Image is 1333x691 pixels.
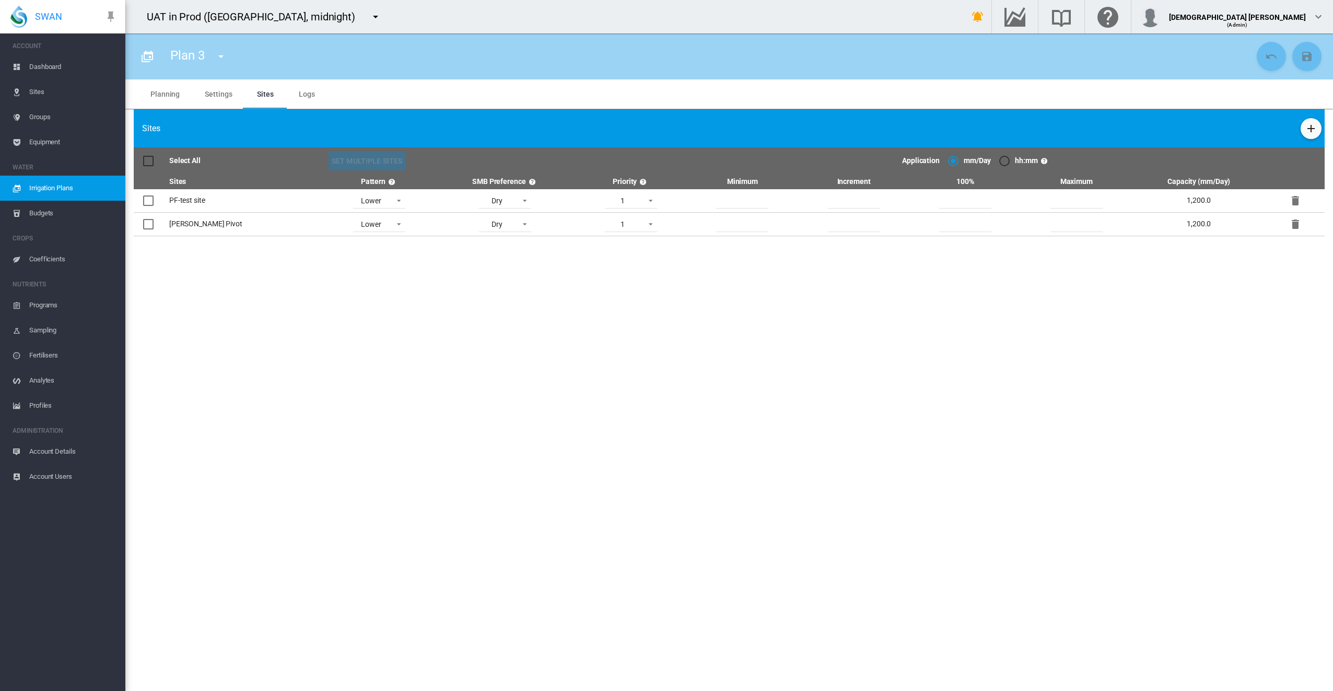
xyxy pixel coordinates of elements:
md-radio-button: mm/Day [948,156,991,166]
button: Click to go to full list of plans [137,46,158,67]
span: Sites [142,123,160,134]
button: Cancel Changes [1257,42,1286,71]
md-icon: icon-delete [1289,194,1302,207]
span: SWAN [35,10,62,23]
button: icon-menu-down [365,6,386,27]
td: 1,200.0 [1132,189,1266,213]
button: Remove [1285,214,1306,235]
span: ACCOUNT [13,38,117,54]
md-icon: Go to the Data Hub [1002,10,1027,23]
md-icon: icon-help-circle [637,176,649,188]
label: Application [902,156,940,166]
md-icon: icon-delete [1289,218,1302,231]
span: Groups [29,105,117,130]
md-icon: icon-content-save [1301,50,1313,63]
td: [PERSON_NAME] Pivot [169,213,324,236]
md-tab-item: Sites [244,79,286,109]
span: NUTRIENTS [13,276,117,293]
td: 1,200.0 [1132,213,1266,236]
th: As per latest configuration in Site>Settings>Water [1132,175,1266,189]
td: PF-test site [169,189,324,213]
th: Minimum [687,175,798,189]
th: Use the checkboxes to select multiple sites, then click here to update their settings [324,147,687,175]
span: ADMINISTRATION [13,422,117,439]
md-icon: icon-undo [1265,50,1278,63]
th: Pattern [324,175,435,189]
span: Sites [29,79,117,105]
span: Profiles [29,393,117,418]
th: SMB Preference [435,175,576,189]
th: Select All [169,147,324,175]
md-icon: icon-help-circle [526,176,539,188]
div: [DEMOGRAPHIC_DATA] [PERSON_NAME] [1169,8,1306,18]
img: SWAN-Landscape-Logo-Colour-drop.png [10,6,27,28]
th: Maximum [1021,175,1132,189]
span: Equipment [29,130,117,155]
md-icon: Click here for help [1095,10,1120,23]
span: CROPS [13,230,117,247]
button: Remove [1285,190,1306,211]
span: Logs [299,90,315,98]
md-icon: icon-pin [104,10,117,23]
div: 1 [621,220,625,228]
md-icon: icon-chevron-down [1312,10,1325,23]
div: Dry [492,197,502,205]
md-radio-button: hh:mm [999,156,1038,166]
md-tab-item: Planning [138,79,192,109]
div: UAT in Prod ([GEOGRAPHIC_DATA], midnight) [147,9,365,24]
md-icon: icon-bell-ring [972,10,984,23]
th: Priority [576,175,687,189]
div: Lower [361,197,381,205]
md-icon: icon-help-circle [1038,155,1050,167]
span: WATER [13,159,117,176]
button: icon-menu-down [211,46,231,67]
div: 1 [621,197,625,205]
md-icon: icon-menu-down [369,10,382,23]
th: 100% [909,175,1021,189]
span: Analytes [29,368,117,393]
span: Irrigation Plans [29,176,117,201]
span: (Admin) [1227,22,1247,28]
md-icon: icon-plus [1305,122,1317,135]
md-icon: icon-calendar-multiple [141,50,154,63]
span: Account Users [29,464,117,489]
span: Coefficients [29,247,117,272]
md-icon: icon-menu-down [215,50,227,63]
md-tab-item: Settings [192,79,244,109]
button: icon-bell-ring [967,6,988,27]
button: Set Multiple Sites [329,152,406,170]
img: profile.jpg [1140,6,1161,27]
th: Increment [798,175,909,189]
span: Programs [29,293,117,318]
div: Dry [492,220,502,228]
button: Add Site [1301,118,1322,139]
md-icon: icon-help-circle [385,176,398,188]
th: Sites [169,175,324,189]
span: Sampling [29,318,117,343]
span: Budgets [29,201,117,226]
span: Dashboard [29,54,117,79]
button: Save Changes [1292,42,1322,71]
span: Fertilisers [29,343,117,368]
div: Lower [361,220,381,228]
span: Account Details [29,439,117,464]
md-icon: Search the knowledge base [1049,10,1074,23]
div: Plan 3 [161,42,244,71]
